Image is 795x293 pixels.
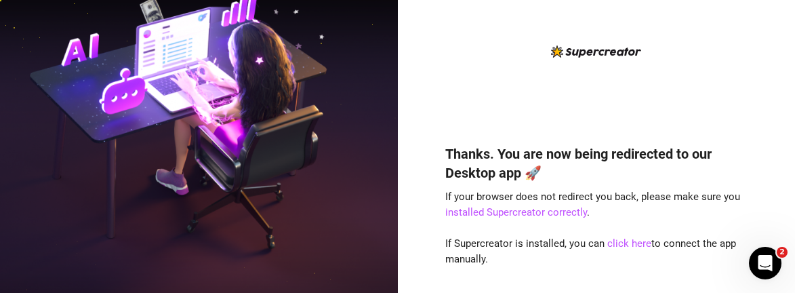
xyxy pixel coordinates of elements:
[777,247,788,258] span: 2
[445,237,736,266] span: If Supercreator is installed, you can to connect the app manually.
[445,206,587,218] a: installed Supercreator correctly
[551,45,641,58] img: logo-BBDzfeDw.svg
[445,191,740,219] span: If your browser does not redirect you back, please make sure you .
[749,247,781,279] iframe: Intercom live chat
[607,237,651,250] a: click here
[445,144,748,182] h4: Thanks. You are now being redirected to our Desktop app 🚀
